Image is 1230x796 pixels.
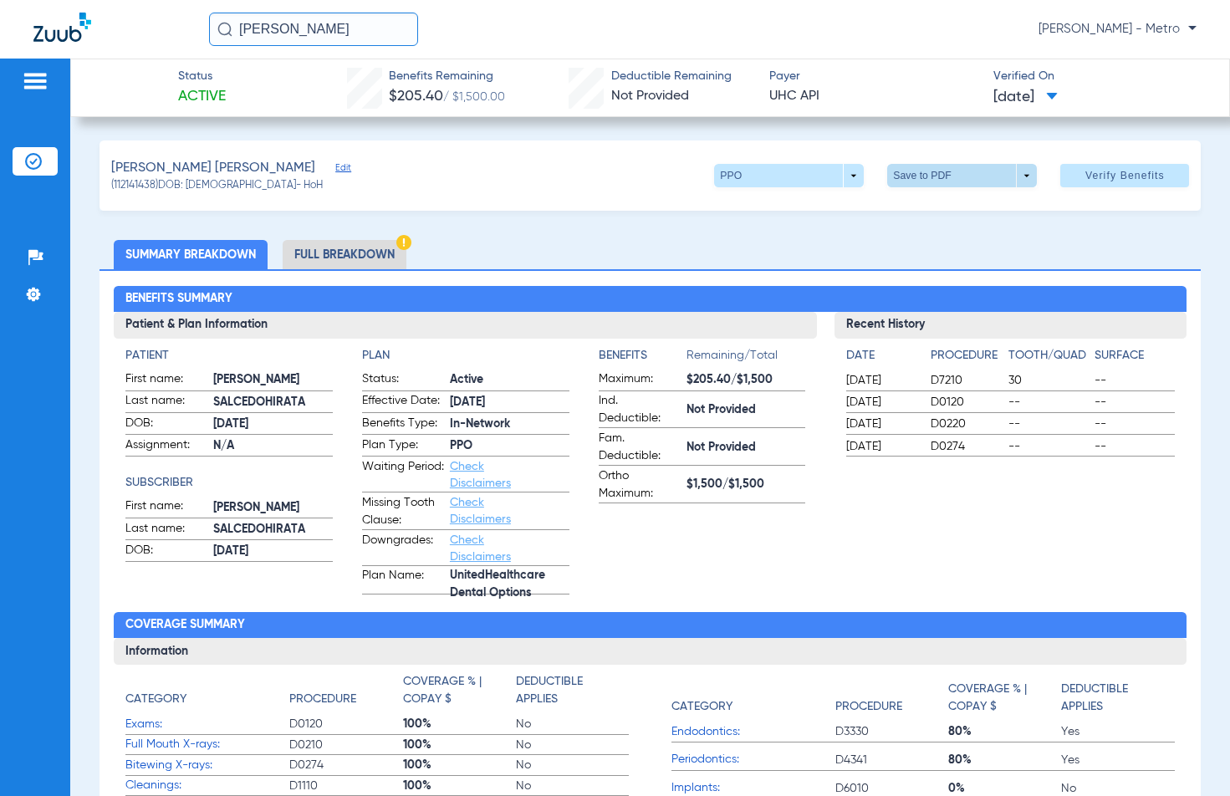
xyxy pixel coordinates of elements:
span: [PERSON_NAME] [PERSON_NAME] [111,158,315,179]
span: Remaining/Total [686,347,806,370]
span: D7210 [931,372,1003,389]
span: Missing Tooth Clause: [362,494,444,529]
span: Active [450,371,569,389]
h4: Coverage % | Copay $ [403,673,508,708]
app-breakdown-title: Category [671,673,835,722]
span: No [516,778,629,794]
h4: Subscriber [125,474,333,492]
span: Status [178,68,226,85]
span: -- [1008,394,1089,411]
span: DOB: [125,415,207,435]
h4: Deductible Applies [1061,681,1166,716]
span: No [516,737,629,753]
span: Periodontics: [671,751,835,768]
span: [DATE] [450,394,569,411]
img: hamburger-icon [22,71,48,91]
span: D0220 [931,416,1003,432]
span: UnitedHealthcare Dental Options [450,576,569,594]
span: D0274 [931,438,1003,455]
li: Full Breakdown [283,240,406,269]
span: Downgrades: [362,532,444,565]
span: No [516,757,629,773]
span: [PERSON_NAME] [213,499,333,517]
span: Yes [1061,723,1174,740]
span: In-Network [450,416,569,433]
span: Cleanings: [125,777,289,794]
button: Save to PDF [887,164,1037,187]
span: Status: [362,370,444,390]
app-breakdown-title: Procedure [931,347,1003,370]
span: Assignment: [125,436,207,457]
app-breakdown-title: Coverage % | Copay $ [403,673,516,714]
span: 100% [403,757,516,773]
span: [DATE] [213,543,333,560]
span: First name: [125,497,207,518]
span: D3330 [835,723,948,740]
span: Payer [769,68,978,85]
app-breakdown-title: Benefits [599,347,686,370]
app-breakdown-title: Patient [125,347,333,365]
span: Verified On [993,68,1202,85]
span: Ind. Deductible: [599,392,681,427]
span: 100% [403,716,516,732]
span: Deductible Remaining [611,68,732,85]
app-breakdown-title: Surface [1095,347,1175,370]
img: Zuub Logo [33,13,91,42]
span: Bitewing X-rays: [125,757,289,774]
span: D0210 [289,737,402,753]
span: No [516,716,629,732]
span: PPO [450,437,569,455]
h4: Date [846,347,916,365]
app-breakdown-title: Procedure [289,673,402,714]
h4: Coverage % | Copay $ [948,681,1053,716]
span: Active [178,86,226,107]
app-breakdown-title: Date [846,347,916,370]
span: 100% [403,737,516,753]
span: -- [1008,416,1089,432]
span: 80% [948,723,1061,740]
span: D0120 [289,716,402,732]
a: Check Disclaimers [450,497,511,525]
h4: Category [671,698,732,716]
span: (112141438) DOB: [DEMOGRAPHIC_DATA] - HoH [111,179,323,194]
input: Search for patients [209,13,418,46]
span: Benefits Remaining [389,68,505,85]
span: N/A [213,437,333,455]
span: -- [1095,438,1175,455]
span: Not Provided [686,401,806,419]
h4: Plan [362,347,569,365]
app-breakdown-title: Category [125,673,289,714]
span: Waiting Period: [362,458,444,492]
div: Chat Widget [1146,716,1230,796]
app-breakdown-title: Tooth/Quad [1008,347,1089,370]
a: Check Disclaimers [450,534,511,563]
span: -- [1008,438,1089,455]
app-breakdown-title: Procedure [835,673,948,722]
span: Fam. Deductible: [599,430,681,465]
span: [DATE] [846,438,916,455]
span: Edit [335,162,350,178]
span: SALCEDOHIRATA [213,394,333,411]
app-breakdown-title: Coverage % | Copay $ [948,673,1061,722]
span: [PERSON_NAME] [213,371,333,389]
h3: Patient & Plan Information [114,312,817,339]
h4: Deductible Applies [516,673,620,708]
span: Full Mouth X-rays: [125,736,289,753]
button: Verify Benefits [1060,164,1189,187]
a: Check Disclaimers [450,461,511,489]
span: Exams: [125,716,289,733]
img: Hazard [396,235,411,250]
span: [PERSON_NAME] - Metro [1039,21,1197,38]
span: $1,500/$1,500 [686,476,806,493]
span: [DATE] [213,416,333,433]
h2: Coverage Summary [114,612,1187,639]
span: [DATE] [846,416,916,432]
span: D1110 [289,778,402,794]
h4: Procedure [931,347,1003,365]
span: D4341 [835,752,948,768]
span: -- [1095,416,1175,432]
span: Ortho Maximum: [599,467,681,503]
span: DOB: [125,542,207,562]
